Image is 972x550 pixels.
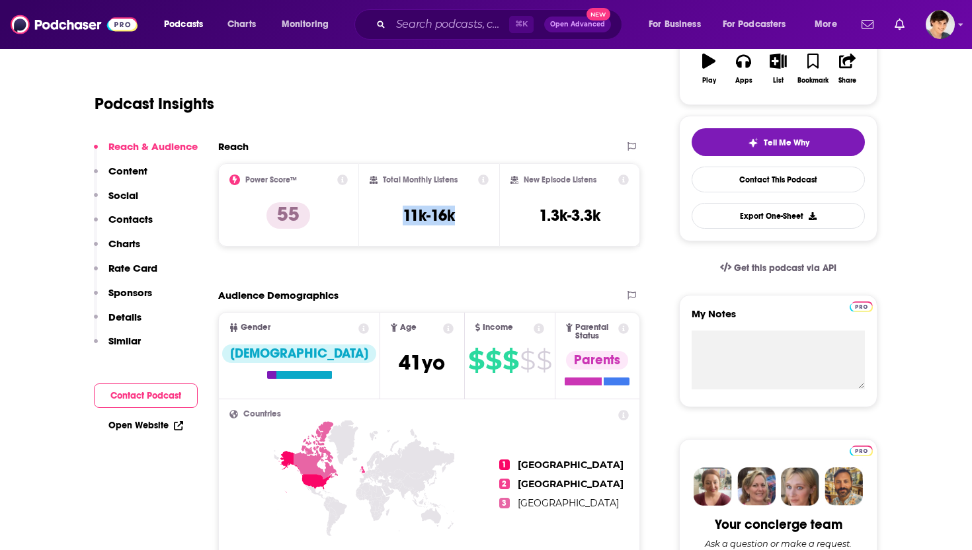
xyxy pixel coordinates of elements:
h3: 1.3k-3.3k [539,206,600,225]
a: Open Website [108,420,183,431]
button: Social [94,189,138,214]
a: Contact This Podcast [692,167,865,192]
span: New [587,8,610,20]
input: Search podcasts, credits, & more... [391,14,509,35]
p: Social [108,189,138,202]
img: User Profile [926,10,955,39]
div: List [773,77,784,85]
p: Contacts [108,213,153,225]
label: My Notes [692,307,865,331]
button: open menu [272,14,346,35]
button: Content [94,165,147,189]
button: Export One-Sheet [692,203,865,229]
span: 2 [499,479,510,489]
span: Age [400,323,417,332]
p: Sponsors [108,286,152,299]
p: Reach & Audience [108,140,198,153]
div: Play [702,77,716,85]
button: Similar [94,334,141,359]
div: Ask a question or make a request. [705,538,852,549]
span: Open Advanced [550,21,605,28]
button: Apps [726,45,760,93]
div: Parents [566,351,628,370]
span: Podcasts [164,15,203,34]
button: open menu [639,14,717,35]
button: Details [94,311,142,335]
div: [DEMOGRAPHIC_DATA] [222,344,376,363]
span: [GEOGRAPHIC_DATA] [518,459,624,471]
h2: Reach [218,140,249,153]
span: Income [483,323,513,332]
div: Search podcasts, credits, & more... [367,9,635,40]
a: Show notifications dropdown [889,13,910,36]
div: Bookmark [797,77,829,85]
a: Pro website [850,444,873,456]
span: $ [520,350,535,371]
span: Parental Status [575,323,616,340]
span: Logged in as bethwouldknow [926,10,955,39]
button: open menu [714,14,805,35]
a: Pro website [850,299,873,312]
img: Sydney Profile [694,467,732,506]
button: Reach & Audience [94,140,198,165]
span: Charts [227,15,256,34]
p: Charts [108,237,140,250]
button: Sponsors [94,286,152,311]
a: Show notifications dropdown [856,13,879,36]
span: $ [468,350,484,371]
span: For Business [649,15,701,34]
a: Get this podcast via API [709,252,847,284]
button: Rate Card [94,262,157,286]
span: [GEOGRAPHIC_DATA] [518,497,619,509]
h2: Power Score™ [245,175,297,184]
img: Jules Profile [781,467,819,506]
img: Jon Profile [825,467,863,506]
span: Get this podcast via API [734,262,836,274]
p: Rate Card [108,262,157,274]
p: Details [108,311,142,323]
img: tell me why sparkle [748,137,758,148]
a: Charts [219,14,264,35]
button: Open AdvancedNew [544,17,611,32]
button: Contact Podcast [94,383,198,408]
h1: Podcast Insights [95,94,214,114]
img: Podchaser - Follow, Share and Rate Podcasts [11,12,138,37]
span: Tell Me Why [764,137,809,148]
p: Similar [108,334,141,347]
p: Content [108,165,147,177]
span: 41 yo [399,350,445,375]
span: $ [536,350,551,371]
span: [GEOGRAPHIC_DATA] [518,478,624,490]
button: List [761,45,795,93]
span: 3 [499,498,510,508]
div: Apps [735,77,752,85]
img: Barbara Profile [737,467,776,506]
div: Your concierge team [715,516,842,533]
span: $ [503,350,518,371]
span: Monitoring [282,15,329,34]
span: $ [485,350,501,371]
img: Podchaser Pro [850,446,873,456]
span: 1 [499,459,510,470]
span: Gender [241,323,270,332]
button: Play [692,45,726,93]
span: Countries [243,410,281,418]
button: Share [830,45,865,93]
button: Bookmark [795,45,830,93]
button: open menu [155,14,220,35]
span: For Podcasters [723,15,786,34]
button: open menu [805,14,854,35]
h2: New Episode Listens [524,175,596,184]
span: More [815,15,837,34]
h3: 11k-16k [403,206,455,225]
img: Podchaser Pro [850,301,873,312]
button: Contacts [94,213,153,237]
h2: Audience Demographics [218,289,339,301]
button: Show profile menu [926,10,955,39]
div: Share [838,77,856,85]
button: tell me why sparkleTell Me Why [692,128,865,156]
button: Charts [94,237,140,262]
span: ⌘ K [509,16,534,33]
h2: Total Monthly Listens [383,175,458,184]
